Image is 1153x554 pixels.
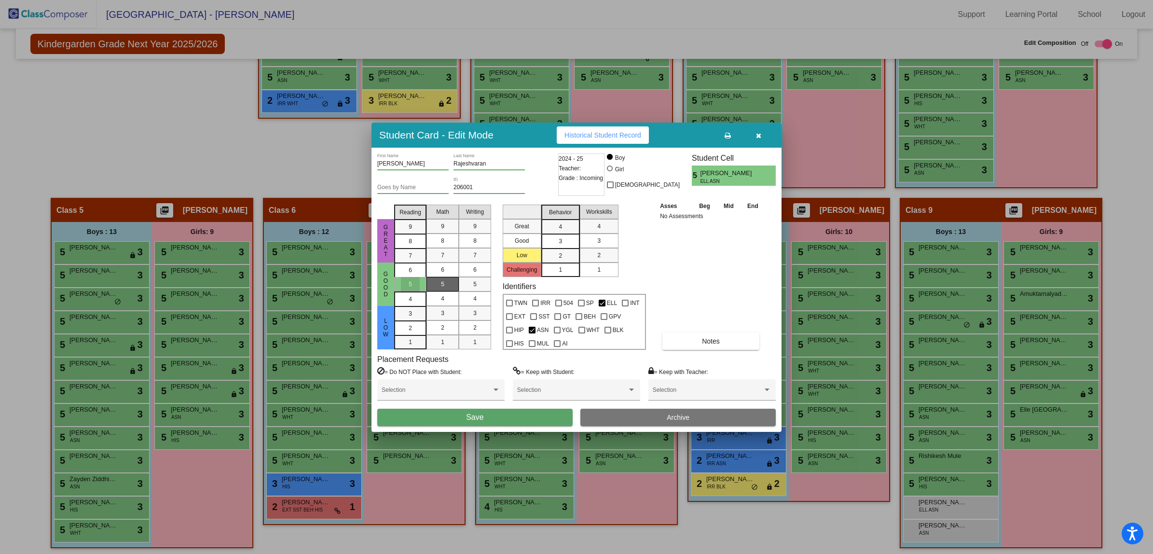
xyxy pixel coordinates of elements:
span: Reading [399,208,421,217]
span: GT [563,311,571,322]
span: 2 [473,323,477,332]
span: Great [382,224,390,258]
span: 9 [441,222,444,231]
span: Historical Student Record [564,131,641,139]
span: 1 [559,265,562,274]
span: 4 [559,222,562,231]
span: BEH [584,311,596,322]
span: GPV [609,311,621,322]
h3: Student Cell [692,153,776,163]
span: HIP [514,324,524,336]
span: AI [562,338,567,349]
button: Archive [580,409,776,426]
span: HIS [514,338,524,349]
span: 4 [409,295,412,304]
span: 504 [563,297,573,309]
span: 8 [441,236,444,245]
span: Writing [466,208,484,216]
span: 2024 - 25 [559,154,583,164]
span: 3 [441,309,444,318]
span: Behavior [549,208,572,217]
span: TWN [514,297,527,309]
td: No Assessments [658,211,765,221]
span: 9 [409,222,412,231]
span: 8 [409,237,412,246]
span: ELL [607,297,617,309]
label: Identifiers [503,282,536,291]
span: 1 [473,338,477,346]
span: 6 [441,265,444,274]
span: MUL [537,338,549,349]
span: 9 [473,222,477,231]
span: Math [436,208,449,216]
span: Teacher: [559,164,581,173]
span: SST [538,311,549,322]
span: 7 [441,251,444,260]
span: 3 [559,237,562,246]
span: 1 [441,338,444,346]
span: 7 [409,251,412,260]
span: 4 [473,294,477,303]
th: Beg [692,201,717,211]
button: Historical Student Record [557,126,649,144]
span: 6 [473,265,477,274]
h3: Student Card - Edit Mode [379,129,494,141]
span: 1 [597,265,601,274]
div: Boy [615,153,625,162]
label: Placement Requests [377,355,449,364]
label: = Keep with Student: [513,367,575,376]
span: [PERSON_NAME] [700,168,754,178]
span: 5 [473,280,477,289]
button: Save [377,409,573,426]
span: ELL ASN [700,178,747,185]
span: Low [382,318,390,338]
span: [DEMOGRAPHIC_DATA] [615,179,680,191]
span: 2 [597,251,601,260]
span: Grade : Incoming [559,173,603,183]
th: End [741,201,766,211]
th: Asses [658,201,692,211]
span: 6 [409,266,412,275]
span: 8 [473,236,477,245]
span: 2 [409,324,412,332]
span: ASN [537,324,549,336]
span: YGL [562,324,574,336]
span: 2 [441,323,444,332]
span: Archive [667,414,689,421]
span: 4 [597,222,601,231]
span: 3 [409,309,412,318]
input: Enter ID [453,184,525,191]
span: Workskills [586,208,612,216]
span: 3 [597,236,601,245]
button: Notes [662,332,759,350]
span: SP [586,297,594,309]
span: EXT [514,311,525,322]
div: Girl [615,165,624,174]
span: Notes [702,337,720,345]
span: Good [382,271,390,298]
th: Mid [717,201,740,211]
span: 5 [409,280,412,289]
span: 5 [441,280,444,289]
span: 5 [692,170,700,181]
span: 7 [473,251,477,260]
span: 1 [409,338,412,346]
span: 2 [559,251,562,260]
span: 3 [473,309,477,318]
label: = Keep with Teacher: [648,367,708,376]
span: Save [466,413,483,421]
span: INT [630,297,639,309]
span: 4 [441,294,444,303]
span: IRR [540,297,550,309]
label: = Do NOT Place with Student: [377,367,462,376]
span: BLK [613,324,624,336]
input: goes by name [377,184,449,191]
span: WHT [587,324,600,336]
